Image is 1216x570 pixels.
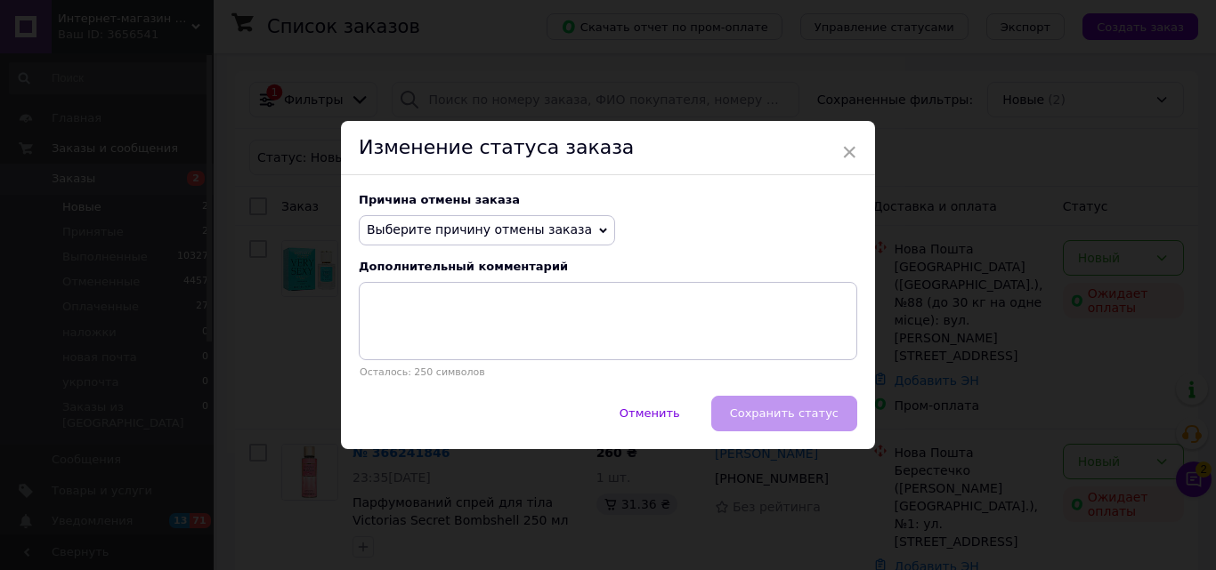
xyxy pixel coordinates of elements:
[359,366,857,378] p: Осталось: 250 символов
[341,121,875,175] div: Изменение статуса заказа
[620,406,680,420] span: Отменить
[601,396,699,431] button: Отменить
[359,193,857,206] div: Причина отмены заказа
[359,260,857,273] div: Дополнительный комментарий
[367,222,592,237] span: Выберите причину отмены заказа
[841,137,857,167] span: ×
